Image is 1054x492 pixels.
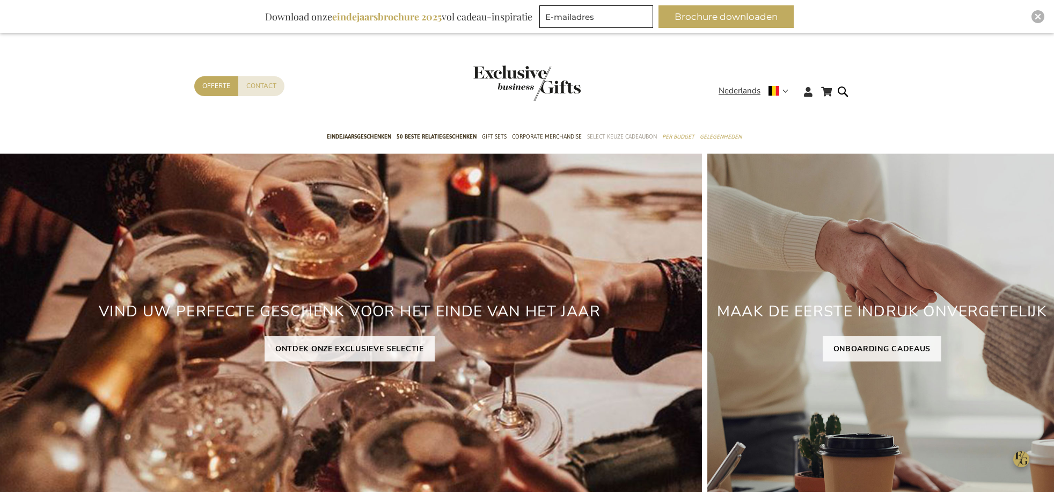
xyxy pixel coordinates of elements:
input: E-mailadres [539,5,653,28]
span: Gift Sets [482,131,507,142]
span: Corporate Merchandise [512,131,582,142]
img: Exclusive Business gifts logo [473,66,581,101]
span: Gelegenheden [700,131,742,142]
span: 50 beste relatiegeschenken [397,131,477,142]
form: marketing offers and promotions [539,5,656,31]
div: Nederlands [719,85,795,97]
b: eindejaarsbrochure 2025 [332,10,442,23]
a: ONTDEK ONZE EXCLUSIEVE SELECTIE [265,336,435,361]
button: Brochure downloaden [658,5,794,28]
span: Select Keuze Cadeaubon [587,131,657,142]
img: Close [1035,13,1041,20]
span: Eindejaarsgeschenken [327,131,391,142]
div: Download onze vol cadeau-inspiratie [260,5,537,28]
span: Per Budget [662,131,694,142]
a: Offerte [194,76,238,96]
span: Nederlands [719,85,760,97]
a: store logo [473,66,527,101]
div: Close [1031,10,1044,23]
a: ONBOARDING CADEAUS [823,336,942,361]
a: Contact [238,76,284,96]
